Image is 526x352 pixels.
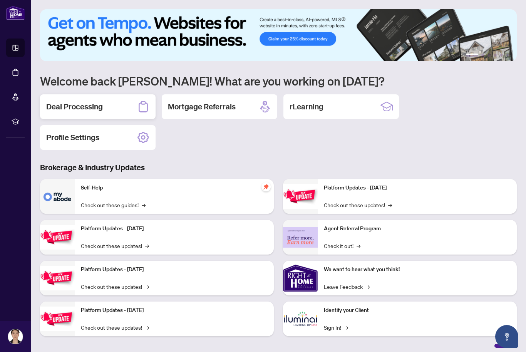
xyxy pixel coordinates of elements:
[324,184,511,192] p: Platform Updates - [DATE]
[40,9,517,61] img: Slide 0
[81,201,146,209] a: Check out these guides!→
[40,307,75,331] img: Platform Updates - July 8, 2025
[487,54,491,57] button: 3
[283,302,318,336] img: Identify your Client
[324,323,348,332] a: Sign In!→
[168,101,236,112] h2: Mortgage Referrals
[388,201,392,209] span: →
[283,227,318,248] img: Agent Referral Program
[500,54,503,57] button: 5
[81,241,149,250] a: Check out these updates!→
[324,241,360,250] a: Check it out!→
[40,74,517,88] h1: Welcome back [PERSON_NAME]! What are you working on [DATE]?
[81,306,268,315] p: Platform Updates - [DATE]
[145,323,149,332] span: →
[142,201,146,209] span: →
[494,54,497,57] button: 4
[324,265,511,274] p: We want to hear what you think!
[40,162,517,173] h3: Brokerage & Industry Updates
[357,241,360,250] span: →
[145,241,149,250] span: →
[344,323,348,332] span: →
[324,306,511,315] p: Identify your Client
[46,132,99,143] h2: Profile Settings
[324,225,511,233] p: Agent Referral Program
[46,101,103,112] h2: Deal Processing
[466,54,478,57] button: 1
[481,54,484,57] button: 2
[81,282,149,291] a: Check out these updates!→
[290,101,323,112] h2: rLearning
[81,323,149,332] a: Check out these updates!→
[283,184,318,208] img: Platform Updates - June 23, 2025
[324,282,370,291] a: Leave Feedback→
[145,282,149,291] span: →
[40,225,75,249] img: Platform Updates - September 16, 2025
[40,266,75,290] img: Platform Updates - July 21, 2025
[324,201,392,209] a: Check out these updates!→
[40,179,75,214] img: Self-Help
[506,54,509,57] button: 6
[81,225,268,233] p: Platform Updates - [DATE]
[81,184,268,192] p: Self-Help
[283,261,318,295] img: We want to hear what you think!
[495,325,518,348] button: Open asap
[8,329,23,344] img: Profile Icon
[261,182,271,191] span: pushpin
[6,6,25,20] img: logo
[366,282,370,291] span: →
[81,265,268,274] p: Platform Updates - [DATE]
